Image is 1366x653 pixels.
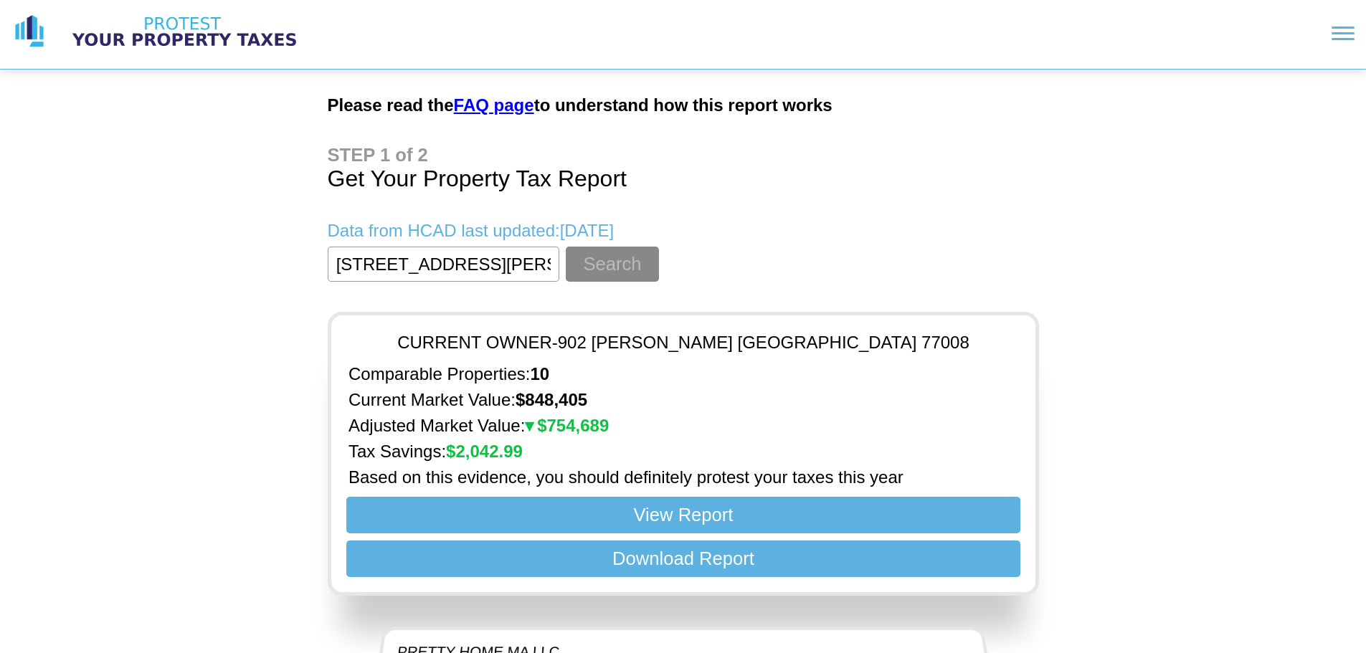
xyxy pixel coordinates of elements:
strong: 10 [530,364,549,383]
p: CURRENT OWNER - 902 [PERSON_NAME] [GEOGRAPHIC_DATA] 77008 [397,333,969,353]
a: logo logo text [11,14,310,49]
input: Enter Property Address [328,247,559,282]
a: FAQ page [454,95,534,115]
h1: Get Your Property Tax Report [328,145,1039,192]
button: Download Report [346,540,1020,577]
strong: $ 754,689 [525,416,609,435]
img: logo [11,14,47,49]
img: logo text [59,14,310,49]
p: Current Market Value: [348,390,1018,410]
h2: Please read the to understand how this report works [328,95,1039,115]
p: Data from HCAD last updated: [DATE] [328,221,1039,241]
p: Based on this evidence, you should definitely protest your taxes this year [348,467,1018,487]
p: Tax Savings: [348,442,1018,462]
p: Comparable Properties: [348,364,1018,384]
strong: $ 2,042.99 [446,442,523,461]
button: Search [566,247,658,282]
button: View Report [346,497,1020,533]
p: Adjusted Market Value: [348,416,1018,436]
strong: $ 848,405 [515,390,587,409]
